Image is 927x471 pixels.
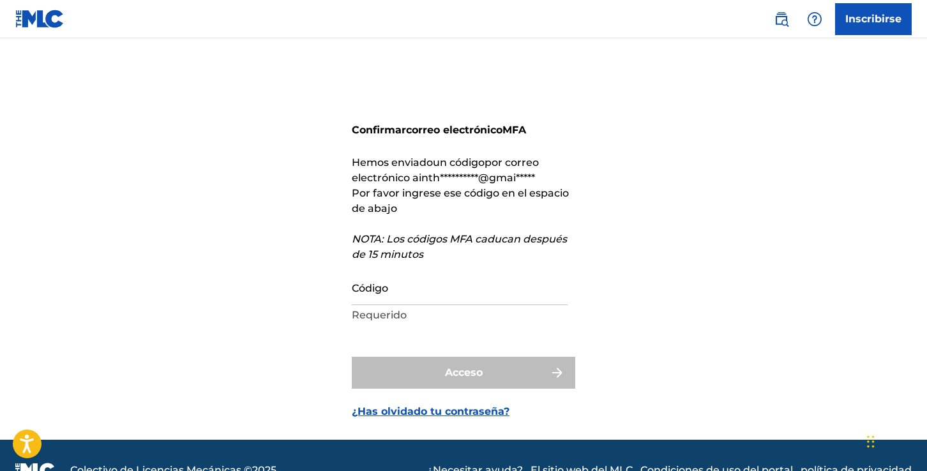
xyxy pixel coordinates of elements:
font: Por favor ingrese ese código en el espacio de abajo [352,187,569,214]
font: correo electrónico [406,124,502,136]
div: Ayuda [802,6,827,32]
font: NOTA: Los códigos MFA caducan después de 15 minutos [352,233,567,260]
a: ¿Has olvidado tu contraseña? [352,404,509,419]
img: Logotipo del MLC [15,10,64,28]
font: Hemos enviado [352,156,433,168]
font: Requerido [352,309,407,321]
font: MFA [502,124,526,136]
a: Inscribirse [835,3,912,35]
font: Confirmar [352,124,406,136]
font: ¿Has olvidado tu contraseña? [352,405,509,417]
div: Arrastrar [867,422,875,461]
font: Inscribirse [845,13,901,25]
iframe: Widget de chat [863,410,927,471]
img: ayuda [807,11,822,27]
img: buscar [774,11,789,27]
font: un código [433,156,485,168]
a: Búsqueda pública [769,6,794,32]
